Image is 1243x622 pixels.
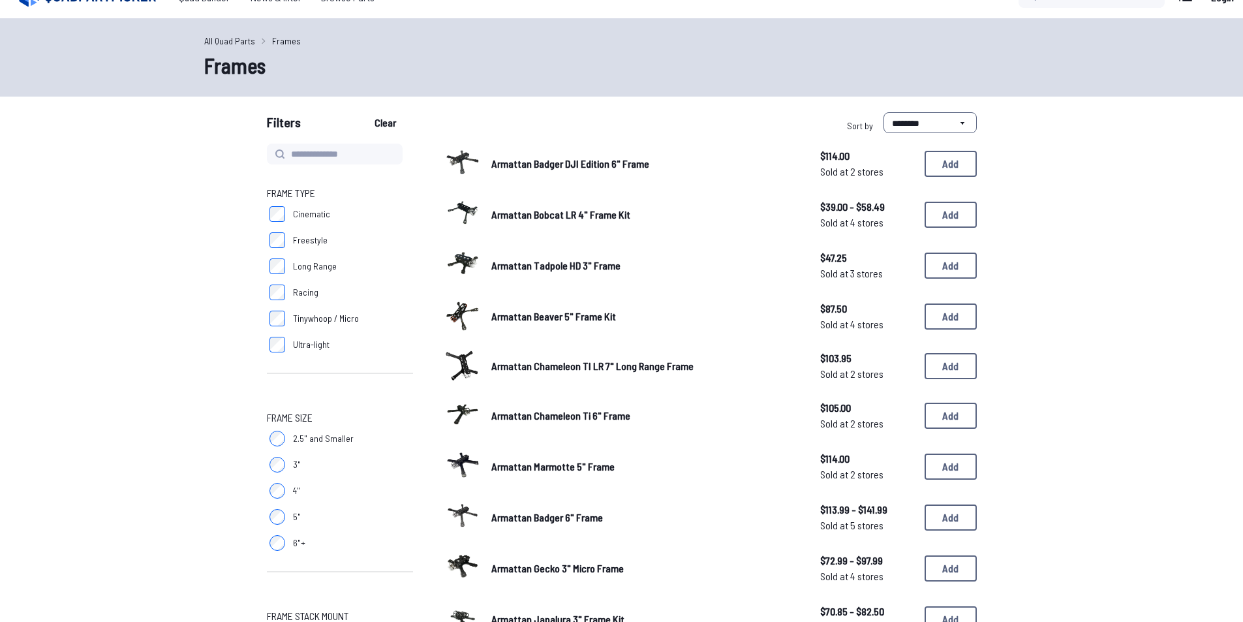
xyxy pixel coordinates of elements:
[444,350,481,381] img: image
[820,317,914,332] span: Sold at 4 stores
[444,497,481,534] img: image
[444,548,481,589] a: image
[269,258,285,274] input: Long Range
[491,562,624,574] span: Armattan Gecko 3" Micro Frame
[269,457,285,473] input: 3"
[847,120,873,131] span: Sort by
[444,548,481,585] img: image
[491,358,799,374] a: Armattan Chameleon TI LR 7" Long Range Frame
[269,509,285,525] input: 5"
[269,206,285,222] input: Cinematic
[491,511,603,523] span: Armattan Badger 6" Frame
[820,250,914,266] span: $47.25
[820,366,914,382] span: Sold at 2 stores
[820,518,914,533] span: Sold at 5 stores
[925,303,977,330] button: Add
[293,260,337,273] span: Long Range
[925,253,977,279] button: Add
[269,232,285,248] input: Freestyle
[491,258,799,273] a: Armattan Tadpole HD 3" Frame
[491,561,799,576] a: Armattan Gecko 3" Micro Frame
[444,446,481,483] img: image
[269,431,285,446] input: 2.5" and Smaller
[272,34,301,48] a: Frames
[820,553,914,568] span: $72.99 - $97.99
[883,112,977,133] select: Sort by
[820,467,914,482] span: Sold at 2 stores
[491,157,649,170] span: Armattan Badger DJI Edition 6" Frame
[293,484,300,497] span: 4"
[444,347,481,385] a: image
[491,459,799,474] a: Armattan Marmotte 5" Frame
[491,510,799,525] a: Armattan Badger 6" Frame
[820,416,914,431] span: Sold at 2 stores
[491,360,694,372] span: Armattan Chameleon TI LR 7" Long Range Frame
[269,337,285,352] input: Ultra-light
[444,144,481,180] img: image
[925,202,977,228] button: Add
[820,148,914,164] span: $114.00
[491,207,799,223] a: Armattan Bobcat LR 4" Frame Kit
[820,604,914,619] span: $70.85 - $82.50
[925,505,977,531] button: Add
[491,156,799,172] a: Armattan Badger DJI Edition 6" Frame
[444,245,481,282] img: image
[269,483,285,499] input: 4"
[444,194,481,231] img: image
[269,285,285,300] input: Racing
[444,296,481,333] img: image
[267,410,313,426] span: Frame Size
[267,112,301,138] span: Filters
[204,34,255,48] a: All Quad Parts
[820,350,914,366] span: $103.95
[293,312,359,325] span: Tinywhoop / Micro
[820,568,914,584] span: Sold at 4 stores
[444,396,481,436] a: image
[444,194,481,235] a: image
[820,301,914,317] span: $87.50
[293,432,354,445] span: 2.5" and Smaller
[293,286,318,299] span: Racing
[269,311,285,326] input: Tinywhoop / Micro
[293,208,330,221] span: Cinematic
[925,353,977,379] button: Add
[491,409,630,422] span: Armattan Chameleon Ti 6" Frame
[444,446,481,487] a: image
[820,164,914,179] span: Sold at 2 stores
[444,497,481,538] a: image
[363,112,407,133] button: Clear
[820,215,914,230] span: Sold at 4 stores
[293,510,301,523] span: 5"
[491,460,615,473] span: Armattan Marmotte 5" Frame
[820,451,914,467] span: $114.00
[820,199,914,215] span: $39.00 - $58.49
[444,245,481,286] a: image
[444,396,481,432] img: image
[293,338,330,351] span: Ultra-light
[820,502,914,518] span: $113.99 - $141.99
[925,403,977,429] button: Add
[293,536,305,550] span: 6"+
[925,151,977,177] button: Add
[204,50,1039,81] h1: Frames
[491,208,630,221] span: Armattan Bobcat LR 4" Frame Kit
[491,309,799,324] a: Armattan Beaver 5" Frame Kit
[444,296,481,337] a: image
[267,185,315,201] span: Frame Type
[820,266,914,281] span: Sold at 3 stores
[293,458,301,471] span: 3"
[269,535,285,551] input: 6"+
[491,259,621,272] span: Armattan Tadpole HD 3" Frame
[820,400,914,416] span: $105.00
[925,454,977,480] button: Add
[444,144,481,184] a: image
[925,555,977,582] button: Add
[491,408,799,424] a: Armattan Chameleon Ti 6" Frame
[293,234,328,247] span: Freestyle
[491,310,616,322] span: Armattan Beaver 5" Frame Kit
